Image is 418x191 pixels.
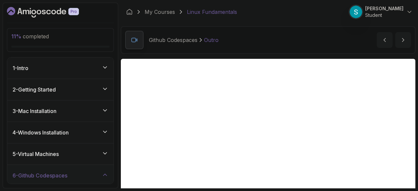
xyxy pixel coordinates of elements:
h3: 4 - Windows Installation [13,129,69,136]
span: completed [11,33,49,40]
p: Linux Fundamentals [187,8,237,16]
button: next content [395,32,411,48]
button: 1-Intro [7,57,114,79]
button: 5-Virtual Machines [7,143,114,165]
h3: 3 - Mac Installation [13,107,56,115]
button: 6-Github Codespaces [7,165,114,186]
h3: 2 - Getting Started [13,86,56,94]
iframe: To enrich screen reader interactions, please activate Accessibility in Grammarly extension settings [377,150,418,181]
a: My Courses [145,8,175,16]
p: Outro [204,36,219,44]
img: user profile image [350,6,362,18]
p: Student [365,12,403,19]
h3: 5 - Virtual Machines [13,150,59,158]
a: Dashboard [7,7,94,18]
button: 2-Getting Started [7,79,114,100]
h3: 1 - Intro [13,64,28,72]
p: Github Codespaces [149,36,197,44]
button: 4-Windows Installation [7,122,114,143]
p: [PERSON_NAME] [365,5,403,12]
button: user profile image[PERSON_NAME]Student [349,5,413,19]
a: Dashboard [126,9,133,15]
h3: 6 - Github Codespaces [13,172,67,179]
button: previous content [377,32,393,48]
span: 11 % [11,33,21,40]
button: 3-Mac Installation [7,100,114,122]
